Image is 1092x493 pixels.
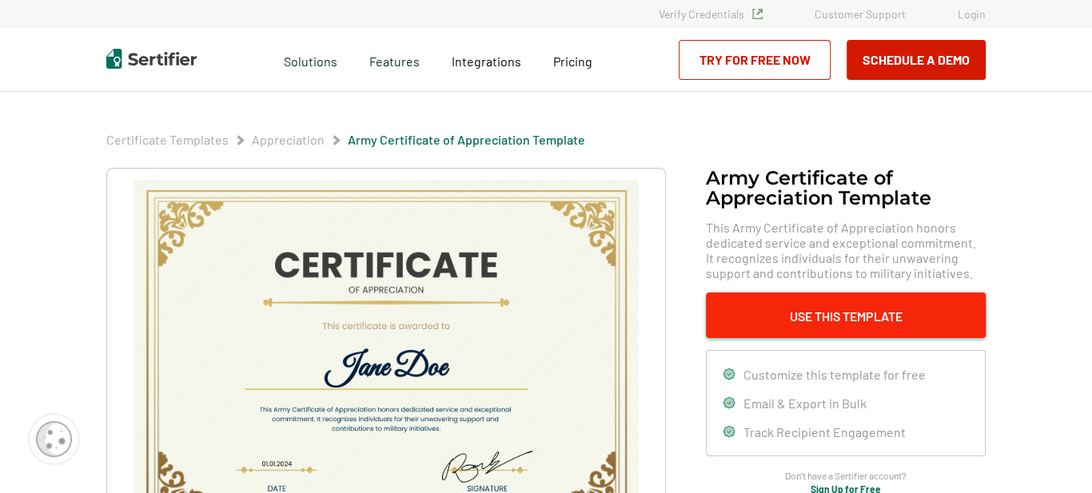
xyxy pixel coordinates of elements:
[452,54,521,69] span: Integrations
[958,7,986,21] a: Login
[679,40,831,80] a: Try for Free Now
[785,468,907,483] span: Don’t have a Sertifier account?
[106,49,197,69] img: Sertifier | Digital Credentialing Platform
[553,54,592,69] span: Pricing
[106,132,585,148] div: Breadcrumb
[706,220,986,280] span: This Army Certificate of Appreciation honors dedicated service and exceptional commitment. It rec...
[106,132,229,147] a: Certificate Templates
[348,132,585,147] a: Army Certificate of Appreciation​ Template
[553,50,592,70] a: Pricing
[452,50,521,70] a: Integrations
[743,424,906,439] span: Track Recipient Engagement
[659,7,763,21] a: Verify Credentials
[1012,416,1092,493] iframe: Chat Widget
[706,168,986,208] h1: Army Certificate of Appreciation​ Template
[36,421,72,457] img: Cookie Popup Icon
[252,132,325,147] a: Appreciation
[743,396,867,411] span: Email & Export in Bulk
[815,7,906,21] a: Customer Support
[706,292,986,338] button: Use This Template
[847,40,986,80] button: Schedule a Demo
[369,50,420,70] span: Features
[743,367,926,382] span: Customize this template for free
[106,132,229,148] span: Certificate Templates
[284,50,337,70] span: Solutions
[752,9,763,19] img: Verified
[348,132,585,148] span: Army Certificate of Appreciation​ Template
[252,132,325,148] span: Appreciation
